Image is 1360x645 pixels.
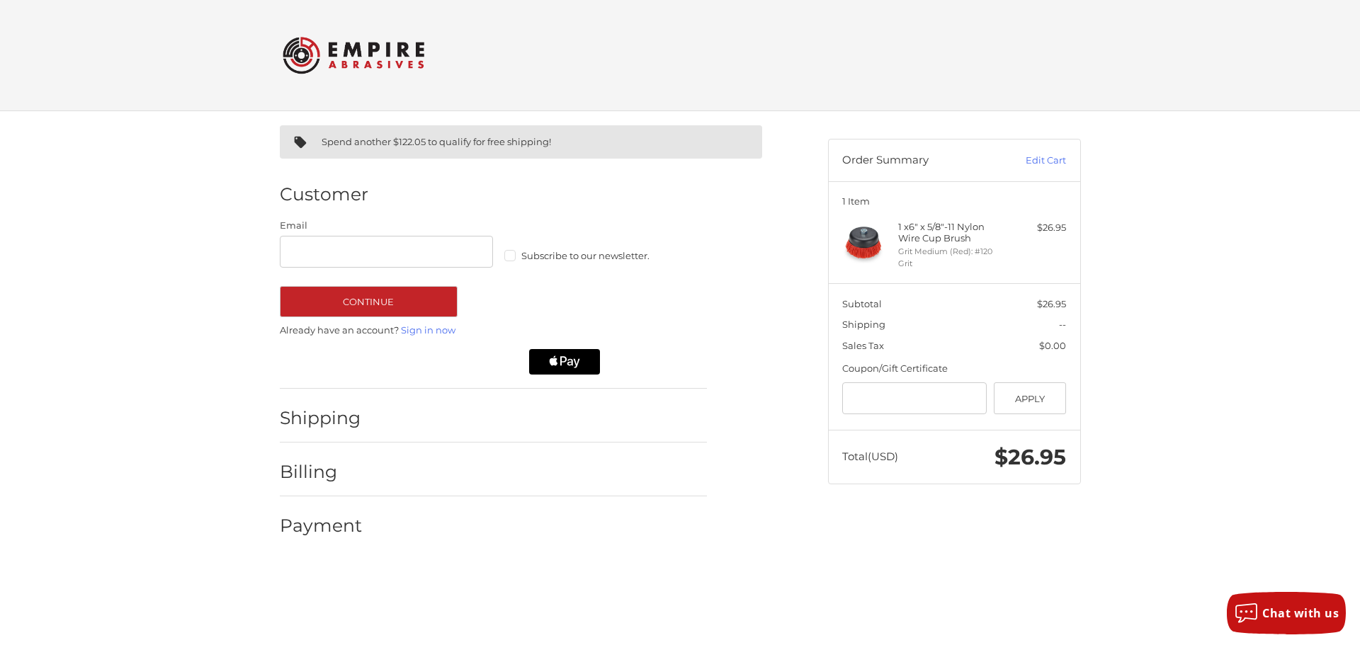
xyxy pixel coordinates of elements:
iframe: PayPal-paylater [402,349,516,375]
h3: 1 Item [842,195,1066,207]
button: Continue [280,286,458,317]
h2: Billing [280,461,363,483]
span: $0.00 [1039,340,1066,351]
span: Chat with us [1262,605,1339,621]
span: Spend another $122.05 to qualify for free shipping! [322,136,551,147]
span: Subtotal [842,298,882,309]
span: Total (USD) [842,450,898,463]
h2: Customer [280,183,368,205]
a: Edit Cart [994,154,1066,168]
p: Already have an account? [280,324,707,338]
img: Empire Abrasives [283,28,424,83]
span: Subscribe to our newsletter. [521,250,650,261]
button: Apply [994,382,1067,414]
div: Coupon/Gift Certificate [842,362,1066,376]
span: -- [1059,319,1066,330]
div: $26.95 [1010,221,1066,235]
h2: Shipping [280,407,363,429]
a: Sign in now [401,324,455,336]
span: $26.95 [1037,298,1066,309]
h3: Order Summary [842,154,994,168]
button: Chat with us [1227,592,1346,634]
h2: Payment [280,515,363,537]
span: $26.95 [994,444,1066,470]
li: Grit Medium (Red): #120 Grit [898,246,1007,269]
span: Shipping [842,319,885,330]
label: Email [280,219,494,233]
input: Gift Certificate or Coupon Code [842,382,987,414]
span: Sales Tax [842,340,884,351]
h4: 1 x 6" x 5/8"-11 Nylon Wire Cup Brush [898,221,1007,244]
